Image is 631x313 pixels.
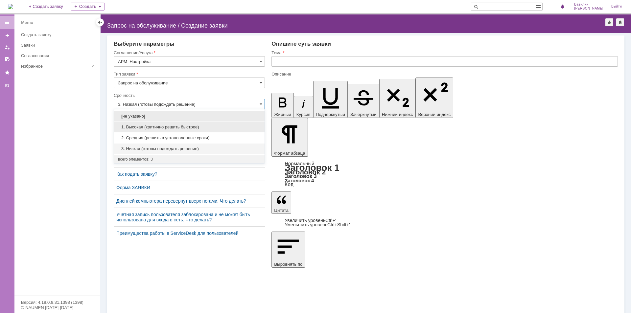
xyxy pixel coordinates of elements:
span: 3. Низкая (готовы подождать решение) [118,146,261,151]
div: Описание [271,72,617,76]
span: Жирный [274,112,291,117]
a: Заголовок 4 [285,178,314,183]
a: Заголовок 2 [285,168,326,176]
span: Выровнять по [274,262,302,267]
div: Избранное [21,64,89,69]
span: Зачеркнутый [350,112,377,117]
span: Подчеркнутый [316,112,345,117]
div: Заявки [21,43,96,48]
a: Дисплей компьютера перевернут вверх ногами. Что делать? [116,198,262,204]
span: Расширенный поиск [536,3,542,9]
span: Верхний индекс [418,112,451,117]
span: Опишите суть заявки [271,41,331,47]
span: Ctrl+Shift+' [327,222,350,227]
a: Как подать заявку? [116,171,262,177]
div: Сделать домашней страницей [616,18,624,26]
span: Цитата [274,208,289,213]
a: Нормальный [285,161,314,166]
span: Выберите параметры [114,41,175,47]
div: Создать [71,3,105,11]
div: Меню [21,19,33,27]
a: Заголовок 1 [285,163,339,173]
div: Соглашение/Услуга [114,51,264,55]
button: Верхний индекс [415,78,453,118]
a: Increase [285,218,336,223]
a: Мои согласования [2,54,12,64]
div: Скрыть меню [96,18,104,26]
button: Подчеркнутый [313,81,348,118]
a: Форма ЗАЯВКИ [116,185,262,190]
a: Код [285,182,293,188]
button: Зачеркнутый [348,84,379,118]
div: Формат абзаца [271,161,618,187]
div: КЗ [2,83,12,88]
div: Запрос на обслуживание / Создание заявки [107,22,605,29]
button: Нижний индекс [379,79,416,118]
div: Срочность [114,93,264,98]
span: Нижний индекс [382,112,413,117]
a: Создать заявку [18,30,99,40]
button: Выровнять по [271,232,305,268]
a: Decrease [285,222,350,227]
span: Курсив [296,112,311,117]
button: Формат абзаца [271,118,308,157]
span: Ctrl+' [325,218,336,223]
a: Учётная запись пользователя заблокирована и не может быть использована для входа в сеть. Что делать? [116,212,262,222]
div: всего элементов: 3 [118,157,261,162]
div: Версия: 4.18.0.9.31.1398 (1398) [21,300,93,304]
div: Создать заявку [21,32,96,37]
div: Цитата [271,218,618,227]
span: 1. Высокая (критично решить быстрее) [118,124,261,130]
a: Согласования [18,51,99,61]
div: Тип заявки [114,72,264,76]
div: Добавить в избранное [605,18,613,26]
img: logo [8,4,13,9]
a: Заголовок 3 [285,173,316,179]
div: © NAUMEN [DATE]-[DATE] [21,305,93,310]
span: 2. Средняя (решить в установленные сроки) [118,135,261,141]
span: [PERSON_NAME] [574,7,603,11]
div: Согласования [21,53,96,58]
span: Формат абзаца [274,151,305,156]
a: КЗ [2,80,12,91]
a: Преимущества работы в ServiceDesk для пользователей [116,231,262,236]
a: Мои заявки [2,42,12,53]
div: Тема [271,51,617,55]
a: Заявки [18,40,99,50]
a: Создать заявку [2,30,12,41]
span: [не указано] [118,114,261,119]
button: Цитата [271,191,291,214]
button: Жирный [271,93,294,118]
button: Курсив [294,96,313,118]
span: Вавилин [574,3,603,7]
a: Перейти на домашнюю страницу [8,4,13,9]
